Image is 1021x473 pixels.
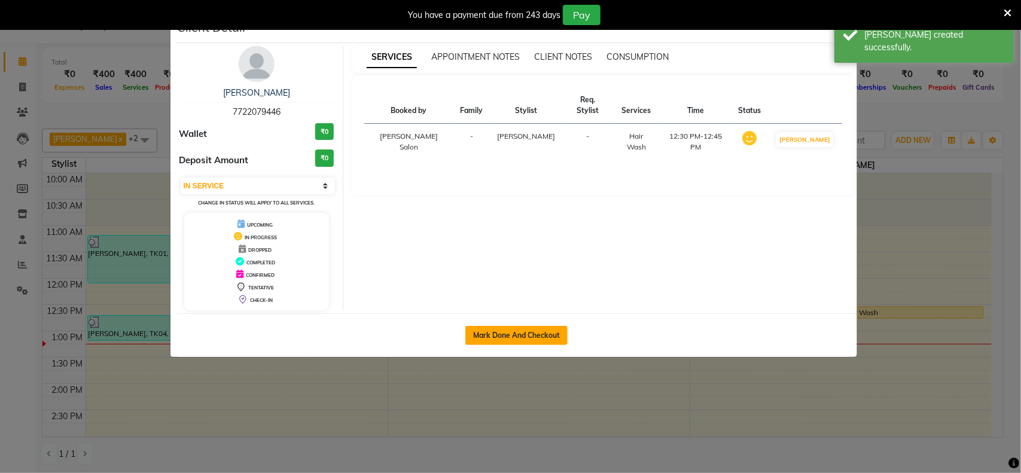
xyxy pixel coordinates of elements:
h3: ₹0 [315,123,334,141]
span: APPOINTMENT NOTES [431,51,520,62]
th: Status [731,87,768,124]
td: [PERSON_NAME] Salon [364,124,453,160]
span: COMPLETED [246,260,275,266]
button: Mark Done And Checkout [465,326,568,345]
span: Wallet [179,127,208,141]
a: [PERSON_NAME] [223,87,290,98]
span: UPCOMING [247,222,273,228]
button: [PERSON_NAME] [776,132,833,147]
span: [PERSON_NAME] [497,132,555,141]
th: Time [660,87,731,124]
span: Deposit Amount [179,154,249,167]
div: Bill created successfully. [864,29,1005,54]
th: Services [612,87,660,124]
th: Req. Stylist [562,87,612,124]
h3: ₹0 [315,149,334,167]
button: Pay [563,5,601,25]
span: CONSUMPTION [606,51,669,62]
img: avatar [239,46,275,82]
span: CLIENT NOTES [534,51,592,62]
th: Family [453,87,490,124]
span: 7722079446 [233,106,281,117]
span: CONFIRMED [246,272,275,278]
div: Hair Wash [620,131,653,152]
span: TENTATIVE [248,285,274,291]
span: IN PROGRESS [245,234,277,240]
span: DROPPED [248,247,272,253]
span: CHECK-IN [250,297,273,303]
small: Change in status will apply to all services. [198,200,315,206]
td: - [562,124,612,160]
th: Stylist [490,87,562,124]
td: - [453,124,490,160]
td: 12:30 PM-12:45 PM [660,124,731,160]
span: SERVICES [367,47,417,68]
div: You have a payment due from 243 days [408,9,560,22]
th: Booked by [364,87,453,124]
